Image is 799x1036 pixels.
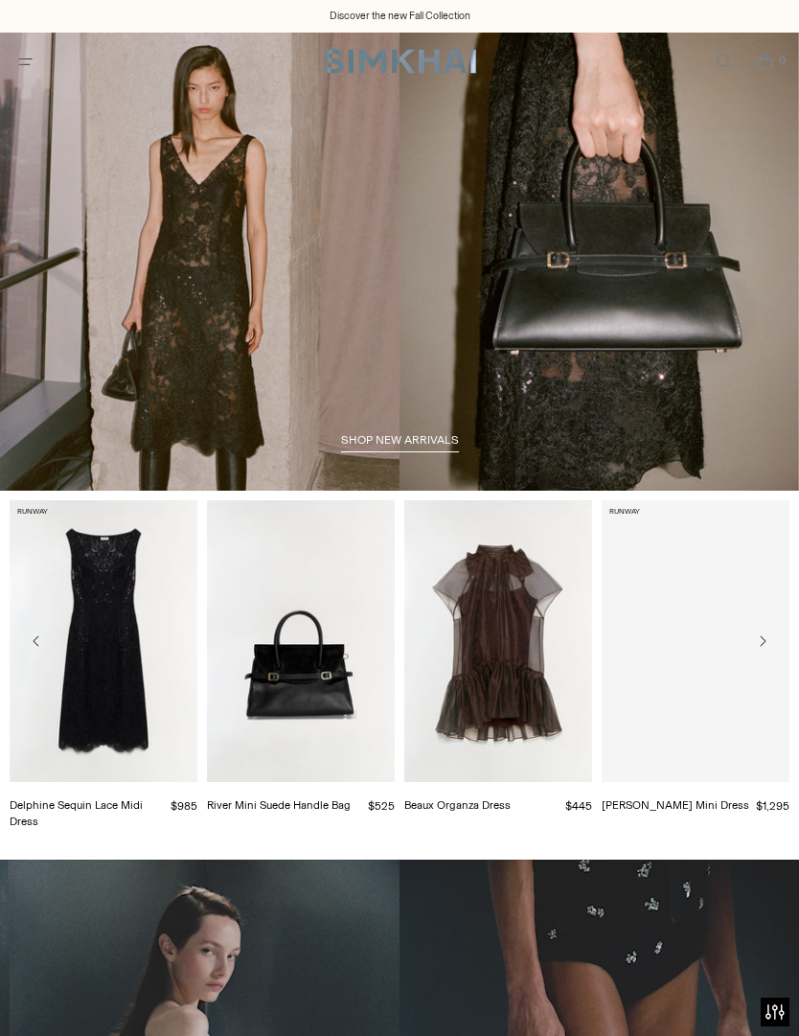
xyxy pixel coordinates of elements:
[745,624,780,658] button: Move to next carousel slide
[207,798,351,812] a: River Mini Suede Handle Bag
[602,798,749,812] a: [PERSON_NAME] Mini Dress
[19,624,54,658] button: Move to previous carousel slide
[10,798,143,829] a: Delphine Sequin Lace Midi Dress
[323,48,476,76] a: SIMKHAI
[703,42,742,81] a: Open search modal
[744,42,784,81] a: Open cart modal
[774,52,791,69] span: 0
[341,433,459,452] a: shop new arrivals
[6,42,45,81] button: Open menu modal
[404,798,511,812] a: Beaux Organza Dress
[341,433,459,447] span: shop new arrivals
[330,9,470,24] a: Discover the new Fall Collection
